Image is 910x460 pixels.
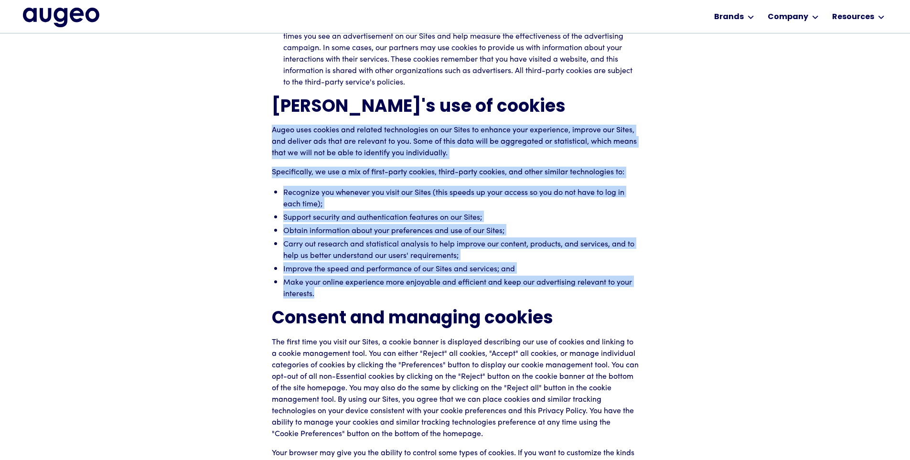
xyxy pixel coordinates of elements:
p: Augeo uses cookies and related technologies on our Sites to enhance your experience, improve our ... [272,125,639,159]
li: Recognize you whenever you visit our Sites (this speeds up your access so you do not have to log ... [283,186,639,209]
h4: [PERSON_NAME]'s use of cookies [272,98,639,118]
p: Specifically, we use a mix of first-party cookies, third-party cookies, and other similar technol... [272,167,639,178]
li: Make your online experience more enjoyable and efficient and keep our advertising relevant to you... [283,276,639,299]
div: Resources [832,11,874,23]
img: Augeo's full logo in midnight blue. [23,8,99,27]
li: Support security and authentication features on our Sites; [283,211,639,222]
li: also known as advertising cookies, these cookies are used to deliver advertisements more relevant... [283,7,639,87]
h4: Consent and managing cookies [272,310,639,329]
div: Company [768,11,808,23]
p: The first time you visit our Sites, a cookie banner is displayed describing our use of cookies an... [272,337,639,440]
div: Brands [714,11,744,23]
li: Obtain information about your preferences and use of our Sites; [283,224,639,235]
li: Carry out research and statistical analysis to help improve our content, products, and services, ... [283,237,639,260]
a: home [23,8,99,27]
li: Improve the speed and performance of our Sites and services; and [283,262,639,274]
